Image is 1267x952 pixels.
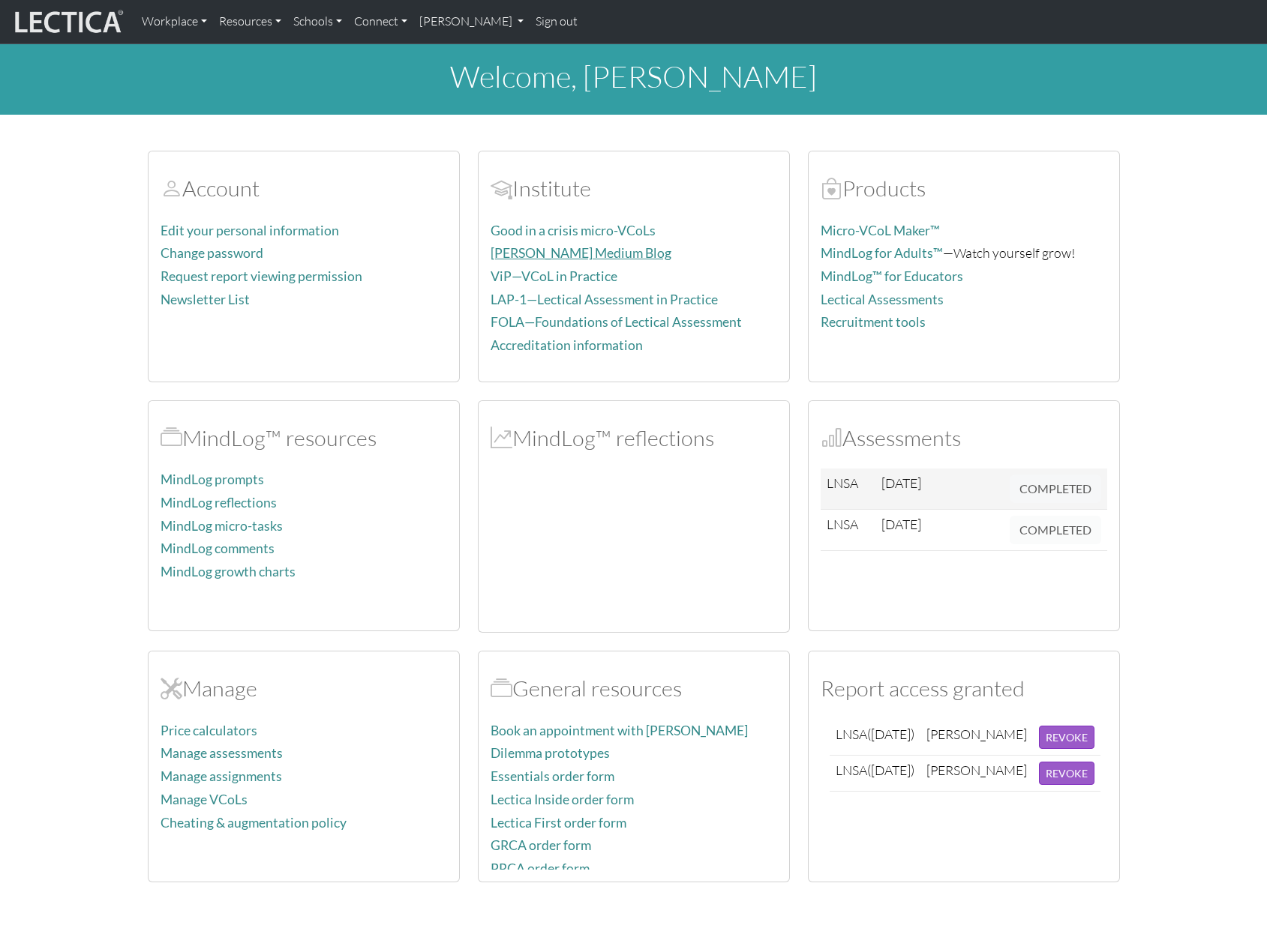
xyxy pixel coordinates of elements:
a: Price calculators [161,723,257,738]
td: LNSA [830,755,920,791]
button: REVOKE [1039,762,1094,785]
a: Resources [213,6,287,37]
a: Recruitment tools [821,314,926,330]
a: Manage assessments [161,745,283,761]
a: Request report viewing permission [161,268,362,284]
a: Cheating & augmentation policy [161,815,347,831]
a: Schools [287,6,348,37]
a: Good in a crisis micro-VCoLs [491,223,656,238]
a: MindLog micro-tasks [161,518,283,534]
img: lecticalive [11,7,124,36]
a: Newsletter List [161,292,250,307]
a: Connect [348,6,413,37]
p: —Watch yourself grow! [821,242,1107,264]
h2: Report access granted [821,675,1107,702]
a: Accreditation information [491,337,643,353]
a: MindLog comments [161,540,275,556]
a: MindLog prompts [161,472,264,487]
a: Manage VCoLs [161,792,248,807]
a: LAP-1—Lectical Assessment in Practice [491,292,718,307]
h2: General resources [491,675,777,702]
a: MindLog for Adults™ [821,245,943,261]
a: PRCA order form [491,861,590,876]
a: ViP—VCoL in Practice [491,268,617,284]
span: MindLog™ resources [161,424,182,451]
span: ([DATE]) [867,762,914,778]
a: MindLog reflections [161,495,277,510]
button: REVOKE [1039,726,1094,749]
a: FOLA—Foundations of Lectical Assessment [491,314,742,330]
h2: Manage [161,675,447,702]
a: Book an appointment with [PERSON_NAME] [491,723,748,738]
span: Products [821,175,842,202]
span: ([DATE]) [867,726,914,742]
span: MindLog [491,424,512,451]
a: Change password [161,245,263,261]
a: Lectical Assessments [821,292,944,307]
span: Resources [491,675,512,702]
span: Account [161,175,182,202]
a: Sign out [530,6,584,37]
a: [PERSON_NAME] Medium Blog [491,245,671,261]
span: [DATE] [881,475,921,491]
h2: MindLog™ resources [161,425,447,451]
h2: Products [821,175,1107,202]
div: [PERSON_NAME] [926,726,1027,743]
span: Manage [161,675,182,702]
a: Workplace [136,6,213,37]
a: Micro-VCoL Maker™ [821,223,940,238]
a: Manage assignments [161,768,282,784]
a: GRCA order form [491,837,591,853]
a: Lectica Inside order form [491,792,634,807]
span: Assessments [821,424,842,451]
td: LNSA [821,510,876,551]
td: LNSA [830,720,920,756]
a: MindLog™ for Educators [821,268,963,284]
a: [PERSON_NAME] [413,6,530,37]
span: Account [491,175,512,202]
a: Essentials order form [491,768,614,784]
div: [PERSON_NAME] [926,762,1027,779]
h2: Assessments [821,425,1107,451]
h2: Account [161,175,447,202]
a: Dilemma prototypes [491,745,610,761]
a: Lectica First order form [491,815,626,831]
h2: MindLog™ reflections [491,425,777,451]
span: [DATE] [881,516,921,532]
a: Edit your personal information [161,223,339,238]
a: MindLog growth charts [161,564,296,579]
td: LNSA [821,469,876,510]
h2: Institute [491,175,777,202]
